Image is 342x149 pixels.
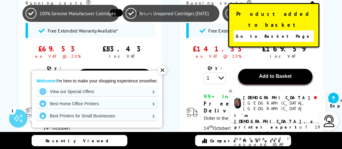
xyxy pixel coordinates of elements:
strong: Welcome! [36,78,57,83]
span: Go to Basket Page [236,32,312,40]
div: ex VAT @ 20% [196,54,242,59]
button: Add to Basket [238,69,313,84]
span: Recently Viewed [46,138,115,144]
span: Order in the next for Free Delivery [DATE] 14 October! [43,115,144,131]
div: 1 [9,107,16,114]
div: modal_delivery [204,93,316,133]
a: Go to Basket Page [234,30,314,42]
div: £141.33 [193,44,245,54]
span: for Free Next Day Delivery* [204,93,289,114]
div: ex VAT @ 20% [35,54,81,59]
div: Product added to basket [228,3,320,47]
a: Compare Products [195,135,291,146]
p: I'm here to make your shopping experience smoother. [36,78,158,84]
div: inc VAT [109,54,137,59]
span: Compare Products [210,138,284,144]
span: Qty: [47,65,61,71]
div: [GEOGRAPHIC_DATA], [GEOGRAPHIC_DATA] [244,100,321,111]
span: Free Extended Warranty Available* [48,28,118,34]
span: Free Extended Warranty Available* [209,28,279,34]
a: Best Printers for Small Businesses [36,111,158,121]
a: Recently Viewed [32,135,128,146]
a: View our Special Offers [36,87,158,96]
img: chris-livechat.png [234,98,241,109]
div: ✕ [158,66,167,74]
span: Add to Basket [259,74,292,79]
b: I'm [DEMOGRAPHIC_DATA], a printer expert [234,113,315,130]
div: £83.43 [102,44,144,54]
sup: th [209,124,213,129]
span: Order in the next for Free Delivery [DATE] 14 October! [204,115,305,131]
span: 99+ In Stock [204,93,262,100]
div: £169.59 [262,44,306,54]
a: Best Home Office Printers [36,99,158,109]
div: [DEMOGRAPHIC_DATA] [244,95,321,100]
p: of 19 years! Leave me a message and I'll respond ASAP [234,113,321,147]
img: user-headset-light.svg [323,115,335,127]
div: inc VAT [270,54,298,59]
div: £69.53 [38,44,78,54]
span: Return Unopened Cartridges [DATE] [140,11,216,16]
span: 100% Genuine Manufacturer Cartridges [40,11,116,16]
span: Qty: [208,65,222,71]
